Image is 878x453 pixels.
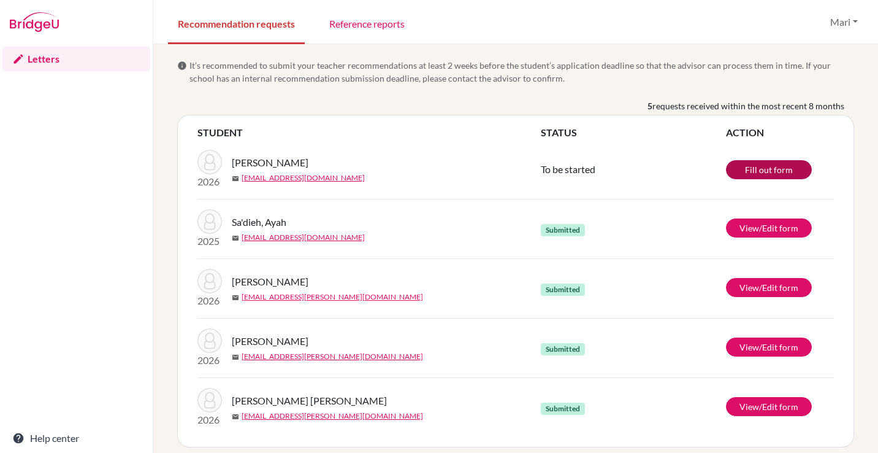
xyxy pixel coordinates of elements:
[242,232,365,243] a: [EMAIL_ADDRESS][DOMAIN_NAME]
[652,99,844,112] span: requests received within the most recent 8 months
[319,2,414,44] a: Reference reports
[242,292,423,303] a: [EMAIL_ADDRESS][PERSON_NAME][DOMAIN_NAME]
[726,338,812,357] a: View/Edit form
[232,334,308,349] span: [PERSON_NAME]
[726,160,812,179] a: Fill out form
[825,10,863,34] button: Mari
[232,274,308,289] span: [PERSON_NAME]
[541,163,595,175] span: To be started
[168,2,305,44] a: Recommendation requests
[232,393,387,408] span: [PERSON_NAME] [PERSON_NAME]
[232,413,239,420] span: mail
[197,209,222,234] img: Sa'dieh, Ayah
[232,234,239,242] span: mail
[177,61,187,71] span: info
[197,150,222,174] img: Nair, Aditya Dinukumar
[647,99,652,112] b: 5
[242,411,423,422] a: [EMAIL_ADDRESS][PERSON_NAME][DOMAIN_NAME]
[197,174,222,189] p: 2026
[541,403,585,415] span: Submitted
[726,397,812,416] a: View/Edit form
[197,353,222,368] p: 2026
[232,175,239,182] span: mail
[232,155,308,170] span: [PERSON_NAME]
[541,343,585,355] span: Submitted
[197,388,222,412] img: Tarricone, Nicolo Luigi
[232,294,239,301] span: mail
[10,12,59,32] img: Bridge-U
[2,47,150,71] a: Letters
[189,59,854,85] span: It’s recommended to submit your teacher recommendations at least 2 weeks before the student’s app...
[232,354,239,361] span: mail
[541,284,585,296] span: Submitted
[2,426,150,451] a: Help center
[197,269,222,293] img: Fortino, Max
[242,172,365,184] a: [EMAIL_ADDRESS][DOMAIN_NAME]
[726,219,812,238] a: View/Edit form
[197,293,222,308] p: 2026
[726,125,834,140] th: ACTION
[197,328,222,353] img: Fortino, Max
[242,351,423,362] a: [EMAIL_ADDRESS][PERSON_NAME][DOMAIN_NAME]
[197,234,222,249] p: 2025
[197,125,541,140] th: STUDENT
[232,215,286,230] span: Sa'dieh, Ayah
[197,412,222,427] p: 2026
[541,224,585,236] span: Submitted
[541,125,726,140] th: STATUS
[726,278,812,297] a: View/Edit form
